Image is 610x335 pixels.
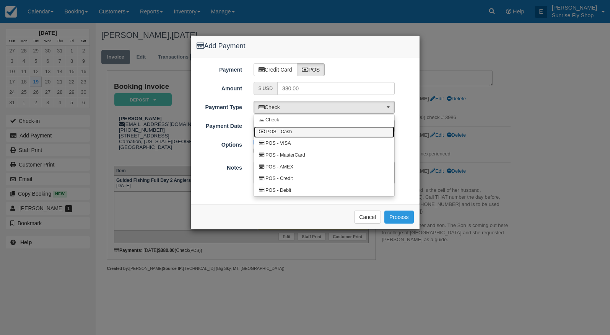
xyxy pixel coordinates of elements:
[259,86,273,91] small: $ USD
[354,211,381,224] button: Cancel
[265,140,291,147] span: POS - VISA
[191,82,248,93] label: Amount
[384,211,414,224] button: Process
[254,63,297,76] label: Credit Card
[191,138,248,149] label: Options
[254,101,395,114] button: Check
[191,63,248,74] label: Payment
[297,63,325,76] label: POS
[191,161,248,172] label: Notes
[265,164,293,171] span: POS - AMEX
[259,103,385,111] span: Check
[197,41,414,51] h4: Add Payment
[265,187,291,194] span: POS - Debit
[265,152,305,159] span: POS - MasterCard
[265,117,279,124] span: Check
[266,129,292,136] span: POS - Cash
[191,119,248,130] label: Payment Date
[277,82,395,95] input: Valid amount required.
[265,175,293,182] span: POS - Credit
[191,101,248,111] label: Payment Type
